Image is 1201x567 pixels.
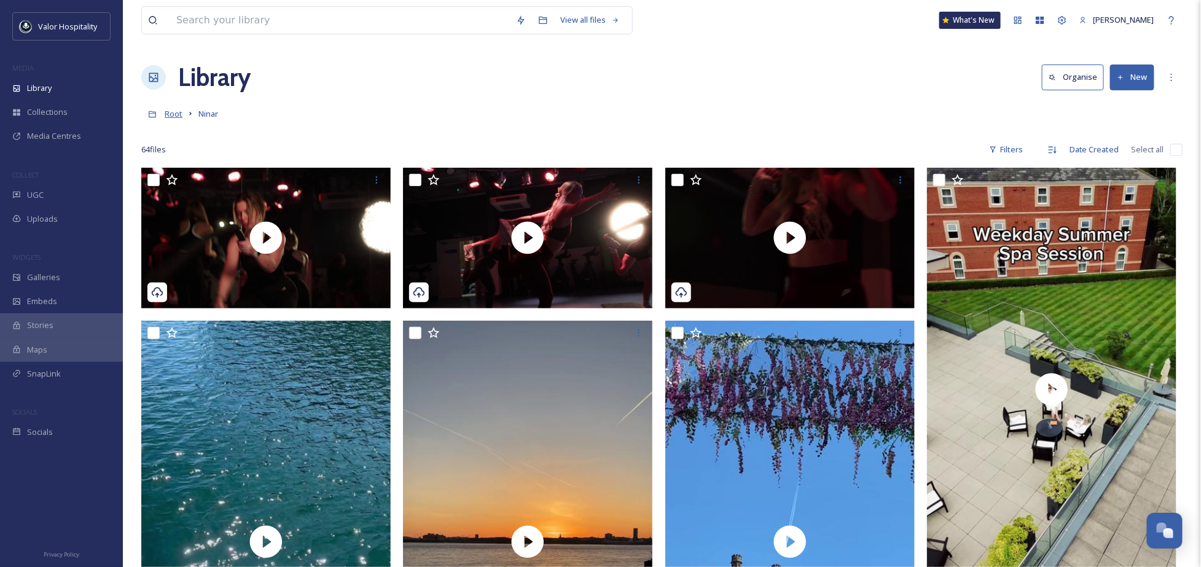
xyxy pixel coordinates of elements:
span: Library [27,82,52,94]
span: Uploads [27,213,58,225]
span: SOCIALS [12,407,37,416]
a: Ninar [198,106,218,121]
a: Privacy Policy [44,546,79,561]
span: WIDGETS [12,252,41,262]
a: Library [178,59,251,96]
input: Search your library [170,7,510,34]
a: Organise [1042,65,1110,90]
span: Root [165,108,182,119]
span: Galleries [27,272,60,283]
span: Maps [27,344,47,356]
div: Date Created [1063,138,1125,162]
span: UGC [27,189,44,201]
a: [PERSON_NAME] [1073,8,1160,32]
span: Valor Hospitality [38,21,97,32]
span: 64 file s [141,144,166,155]
a: Root [165,106,182,121]
span: Socials [27,426,53,438]
span: Stories [27,319,53,331]
img: thumbnail [665,168,915,308]
img: thumbnail [403,168,652,308]
span: MEDIA [12,63,34,72]
button: Organise [1042,65,1104,90]
span: Embeds [27,295,57,307]
span: SnapLink [27,368,61,380]
img: thumbnail [141,168,391,308]
a: View all files [554,8,626,32]
span: [PERSON_NAME] [1093,14,1154,25]
img: images [20,20,32,33]
span: Ninar [198,108,218,119]
button: New [1110,65,1154,90]
div: Filters [983,138,1029,162]
button: Open Chat [1147,513,1183,549]
span: Media Centres [27,130,81,142]
span: Privacy Policy [44,550,79,558]
span: COLLECT [12,170,39,179]
span: Select all [1132,144,1164,155]
a: What's New [939,12,1001,29]
span: Collections [27,106,68,118]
